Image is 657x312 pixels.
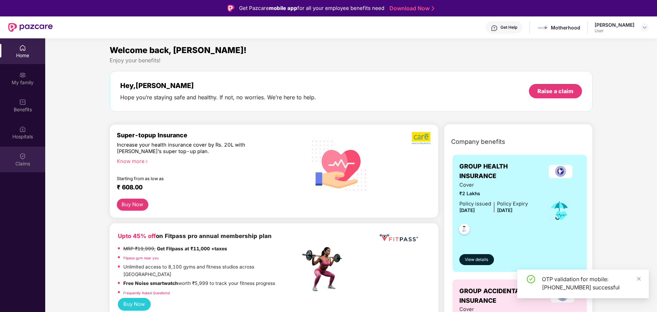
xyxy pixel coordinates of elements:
[636,276,641,281] span: close
[118,233,272,239] b: on Fitpass pro annual membership plan
[497,200,528,208] div: Policy Expiry
[110,57,593,64] div: Enjoy your benefits!
[459,254,494,265] button: View details
[459,190,528,198] span: ₹2 Lakhs
[117,199,148,211] button: Buy Now
[432,5,434,12] img: Stroke
[118,233,156,239] b: Upto 45% off
[412,132,431,145] img: b5dec4f62d2307b9de63beb79f102df3.png
[500,25,517,30] div: Get Help
[117,176,271,181] div: Starting from as low as
[451,137,505,147] span: Company benefits
[537,87,573,95] div: Raise a claim
[19,126,26,133] img: svg+xml;base64,PHN2ZyBpZD0iSG9zcGl0YWxzIiB4bWxucz0iaHR0cDovL3d3dy53My5vcmcvMjAwMC9zdmciIHdpZHRoPS...
[548,199,571,222] img: icon
[19,153,26,160] img: svg+xml;base64,PHN2ZyBpZD0iQ2xhaW0iIHhtbG5zPSJodHRwOi8vd3d3LnczLm9yZy8yMDAwL3N2ZyIgd2lkdGg9IjIwIi...
[123,280,275,287] p: worth ₹5,999 to track your fitness progress
[123,291,170,295] a: Frequently Asked Questions!
[19,72,26,78] img: svg+xml;base64,PHN2ZyB3aWR0aD0iMjAiIGhlaWdodD0iMjAiIHZpZXdCb3g9IjAgMCAyMCAyMCIgZmlsbD0ibm9uZSIgeG...
[117,184,294,192] div: ₹ 608.00
[227,5,234,12] img: Logo
[19,99,26,105] img: svg+xml;base64,PHN2ZyBpZD0iQmVuZWZpdHMiIHhtbG5zPSJodHRwOi8vd3d3LnczLm9yZy8yMDAwL3N2ZyIgd2lkdGg9Ij...
[459,162,541,181] span: GROUP HEALTH INSURANCE
[123,263,300,278] p: Unlimited access to 8,100 gyms and fitness studios across [GEOGRAPHIC_DATA]
[123,246,156,251] del: MRP ₹19,999,
[465,257,488,263] span: View details
[538,23,548,33] img: motherhood%20_%20logo.png
[117,132,300,139] div: Super-topup Insurance
[120,94,316,101] div: Hope you’re staying safe and healthy. If not, no worries. We’re here to help.
[8,23,53,32] img: New Pazcare Logo
[269,5,297,11] strong: mobile app
[157,246,227,251] strong: Get Fitpass at ₹11,000 +taxes
[551,24,580,31] div: Motherhood
[549,165,572,178] img: insurerLogo
[120,82,316,90] div: Hey, [PERSON_NAME]
[239,4,384,12] div: Get Pazcare for all your employee benefits need
[497,208,512,213] span: [DATE]
[527,275,535,283] span: check-circle
[123,256,159,260] a: Fitpass gym near you
[117,142,271,155] div: Increase your health insurance cover by Rs. 20L with [PERSON_NAME]’s super top-up plan.
[459,286,545,306] span: GROUP ACCIDENTAL INSURANCE
[595,22,634,28] div: [PERSON_NAME]
[123,280,178,286] strong: Free Noise smartwatch
[642,25,647,30] img: svg+xml;base64,PHN2ZyBpZD0iRHJvcGRvd24tMzJ4MzIiIHhtbG5zPSJodHRwOi8vd3d3LnczLm9yZy8yMDAwL3N2ZyIgd2...
[118,298,151,311] button: Buy Now
[542,275,641,291] div: OTP validation for mobile: [PHONE_NUMBER] successful
[459,181,528,189] span: Cover
[307,132,372,198] img: svg+xml;base64,PHN2ZyB4bWxucz0iaHR0cDovL3d3dy53My5vcmcvMjAwMC9zdmciIHhtbG5zOnhsaW5rPSJodHRwOi8vd3...
[389,5,432,12] a: Download Now
[456,222,473,238] img: svg+xml;base64,PHN2ZyB4bWxucz0iaHR0cDovL3d3dy53My5vcmcvMjAwMC9zdmciIHdpZHRoPSI0OC45NDMiIGhlaWdodD...
[300,245,348,293] img: fpp.png
[595,28,634,34] div: User
[491,25,498,32] img: svg+xml;base64,PHN2ZyBpZD0iSGVscC0zMngzMiIgeG1sbnM9Imh0dHA6Ly93d3cudzMub3JnLzIwMDAvc3ZnIiB3aWR0aD...
[459,200,491,208] div: Policy issued
[145,160,148,163] span: right
[459,208,475,213] span: [DATE]
[19,45,26,51] img: svg+xml;base64,PHN2ZyBpZD0iSG9tZSIgeG1sbnM9Imh0dHA6Ly93d3cudzMub3JnLzIwMDAvc3ZnIiB3aWR0aD0iMjAiIG...
[110,45,247,55] span: Welcome back, [PERSON_NAME]!
[117,158,296,163] div: Know more
[378,232,419,244] img: fppp.png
